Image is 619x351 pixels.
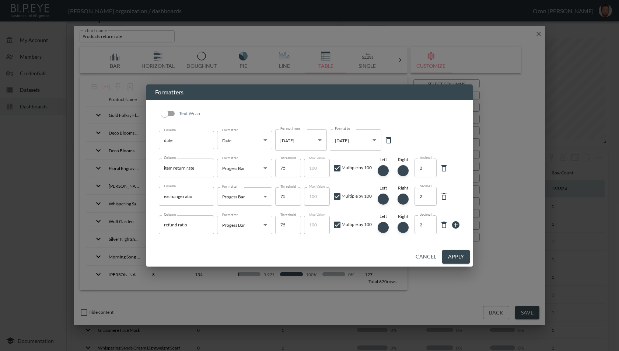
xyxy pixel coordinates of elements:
[164,155,176,160] label: Column
[335,138,349,143] span: [DATE]
[395,213,412,236] div: Right
[309,212,325,217] label: Max Value
[164,212,176,217] label: Column
[375,185,392,208] div: Left
[375,157,392,179] div: Left
[162,134,200,146] input: Column
[222,194,245,199] span: Progess Bar
[146,84,473,100] h2: Formatters
[164,184,176,188] label: Column
[442,250,470,264] button: Apply
[335,126,350,131] label: Format to
[222,138,231,143] span: Date
[162,162,200,174] input: Column
[179,110,200,117] p: Text Wrap
[280,126,300,131] label: Format from
[222,166,245,171] span: Progess Bar
[280,156,296,160] label: Threshold
[420,184,431,188] label: decimal
[162,190,200,202] input: Column
[375,213,392,236] div: Left
[164,128,176,132] label: Column
[280,138,294,143] span: [DATE]
[420,155,431,160] label: decimal
[413,250,439,264] button: Cancel
[309,156,325,160] label: Max Value
[420,212,431,217] label: decimal
[222,222,245,228] span: Progess Bar
[222,212,238,217] label: Formatter
[280,184,296,189] label: Threshold
[222,156,238,160] label: Formatter
[222,128,238,132] label: Formatter
[309,184,325,189] label: Max Value
[395,157,412,179] div: Right
[333,192,372,201] div: Multiple by 100
[280,212,296,217] label: Threshold
[395,185,412,208] div: Right
[333,164,372,173] div: Multiple by 100
[333,220,372,229] div: Multiple by 100
[162,219,200,230] input: Column
[222,184,238,189] label: Formatter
